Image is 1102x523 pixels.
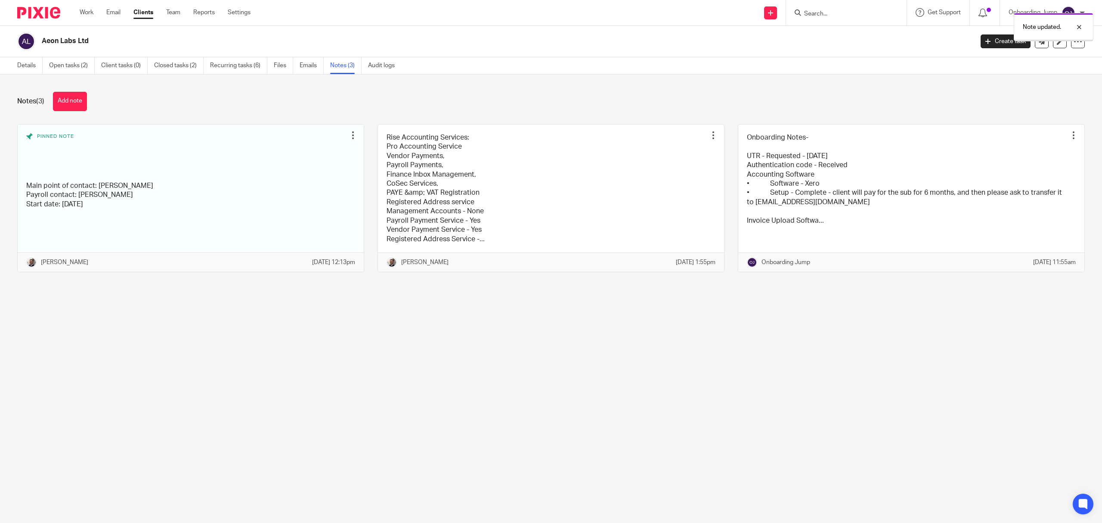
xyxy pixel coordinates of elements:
[210,57,267,74] a: Recurring tasks (6)
[193,8,215,17] a: Reports
[26,133,347,175] div: Pinned note
[401,258,449,267] p: [PERSON_NAME]
[981,34,1031,48] a: Create task
[368,57,401,74] a: Audit logs
[330,57,362,74] a: Notes (3)
[228,8,251,17] a: Settings
[106,8,121,17] a: Email
[49,57,95,74] a: Open tasks (2)
[26,257,37,268] img: Matt%20Circle.png
[166,8,180,17] a: Team
[17,32,35,50] img: svg%3E
[747,257,757,268] img: svg%3E
[1033,258,1076,267] p: [DATE] 11:55am
[36,98,44,105] span: (3)
[274,57,293,74] a: Files
[1023,23,1061,31] p: Note updated.
[80,8,93,17] a: Work
[17,97,44,106] h1: Notes
[676,258,715,267] p: [DATE] 1:55pm
[154,57,204,74] a: Closed tasks (2)
[1062,6,1075,20] img: svg%3E
[53,92,87,111] button: Add note
[300,57,324,74] a: Emails
[312,258,355,267] p: [DATE] 12:13pm
[387,257,397,268] img: Matt%20Circle.png
[41,258,88,267] p: [PERSON_NAME]
[101,57,148,74] a: Client tasks (0)
[133,8,153,17] a: Clients
[761,258,810,267] p: Onboarding Jump
[17,57,43,74] a: Details
[17,7,60,19] img: Pixie
[42,37,783,46] h2: Aeon Labs Ltd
